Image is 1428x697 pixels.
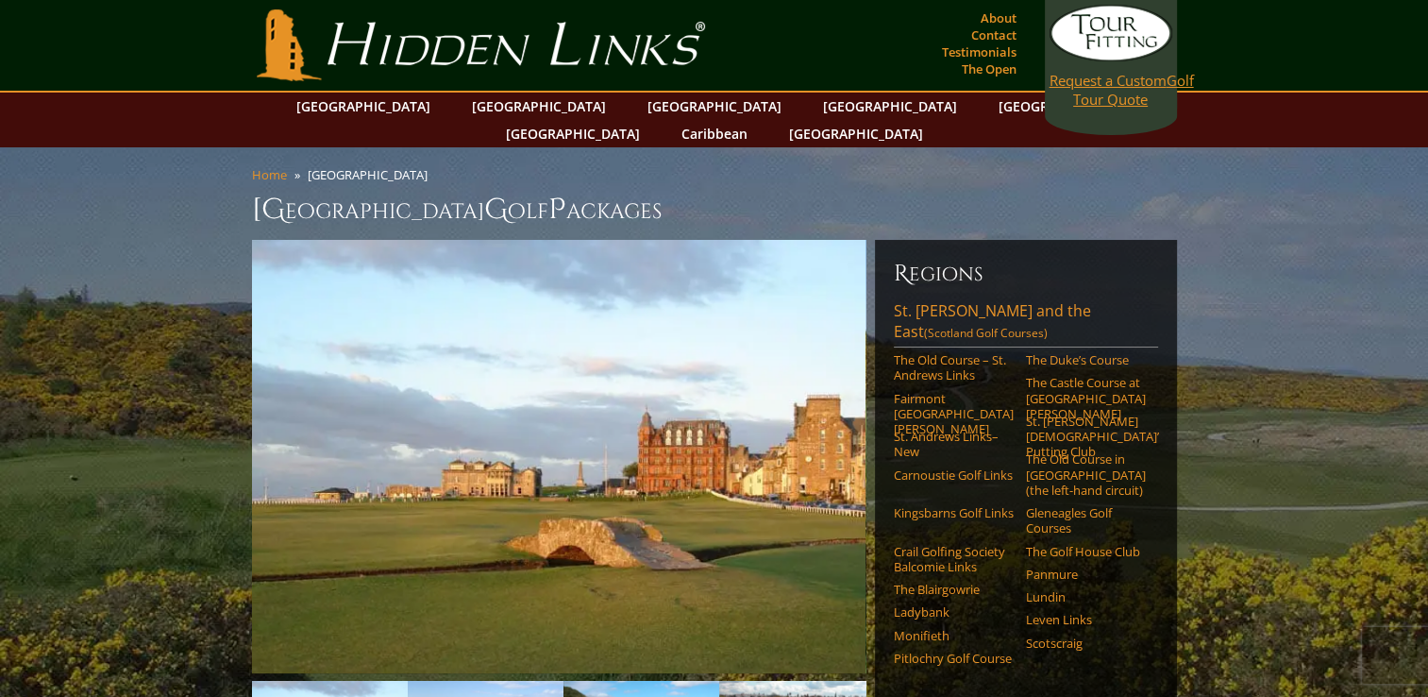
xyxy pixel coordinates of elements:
a: Scotscraig [1026,636,1146,651]
a: Testimonials [937,39,1021,65]
a: [GEOGRAPHIC_DATA] [638,93,791,120]
a: About [976,5,1021,31]
span: G [484,191,508,229]
a: Carnoustie Golf Links [894,467,1014,483]
span: (Scotland Golf Courses) [924,325,1048,341]
a: Monifieth [894,628,1014,643]
a: The Duke’s Course [1026,352,1146,367]
a: Panmure [1026,567,1146,582]
li: [GEOGRAPHIC_DATA] [308,166,435,183]
a: The Castle Course at [GEOGRAPHIC_DATA][PERSON_NAME] [1026,375,1146,421]
a: Leven Links [1026,612,1146,627]
a: The Blairgowrie [894,582,1014,597]
a: The Old Course – St. Andrews Links [894,352,1014,383]
a: Caribbean [672,120,757,147]
h1: [GEOGRAPHIC_DATA] olf ackages [252,191,1177,229]
a: Ladybank [894,604,1014,620]
a: Kingsbarns Golf Links [894,505,1014,520]
a: [GEOGRAPHIC_DATA] [780,120,932,147]
a: Lundin [1026,589,1146,604]
a: The Open [957,56,1021,82]
a: [GEOGRAPHIC_DATA] [462,93,615,120]
a: The Old Course in [GEOGRAPHIC_DATA] (the left-hand circuit) [1026,451,1146,498]
a: Crail Golfing Society Balcomie Links [894,544,1014,575]
span: P [548,191,566,229]
a: Pitlochry Golf Course [894,651,1014,666]
span: Request a Custom [1050,71,1167,90]
a: [GEOGRAPHIC_DATA] [814,93,966,120]
a: Request a CustomGolf Tour Quote [1050,5,1172,109]
a: Fairmont [GEOGRAPHIC_DATA][PERSON_NAME] [894,391,1014,437]
a: St. [PERSON_NAME] and the East(Scotland Golf Courses) [894,300,1158,348]
a: [GEOGRAPHIC_DATA] [496,120,649,147]
a: [GEOGRAPHIC_DATA] [287,93,440,120]
a: Home [252,166,287,183]
a: The Golf House Club [1026,544,1146,559]
a: Contact [966,22,1021,48]
h6: Regions [894,259,1158,289]
a: St. Andrews Links–New [894,429,1014,460]
a: Gleneagles Golf Courses [1026,505,1146,536]
a: [GEOGRAPHIC_DATA] [989,93,1142,120]
a: St. [PERSON_NAME] [DEMOGRAPHIC_DATA]’ Putting Club [1026,414,1146,460]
